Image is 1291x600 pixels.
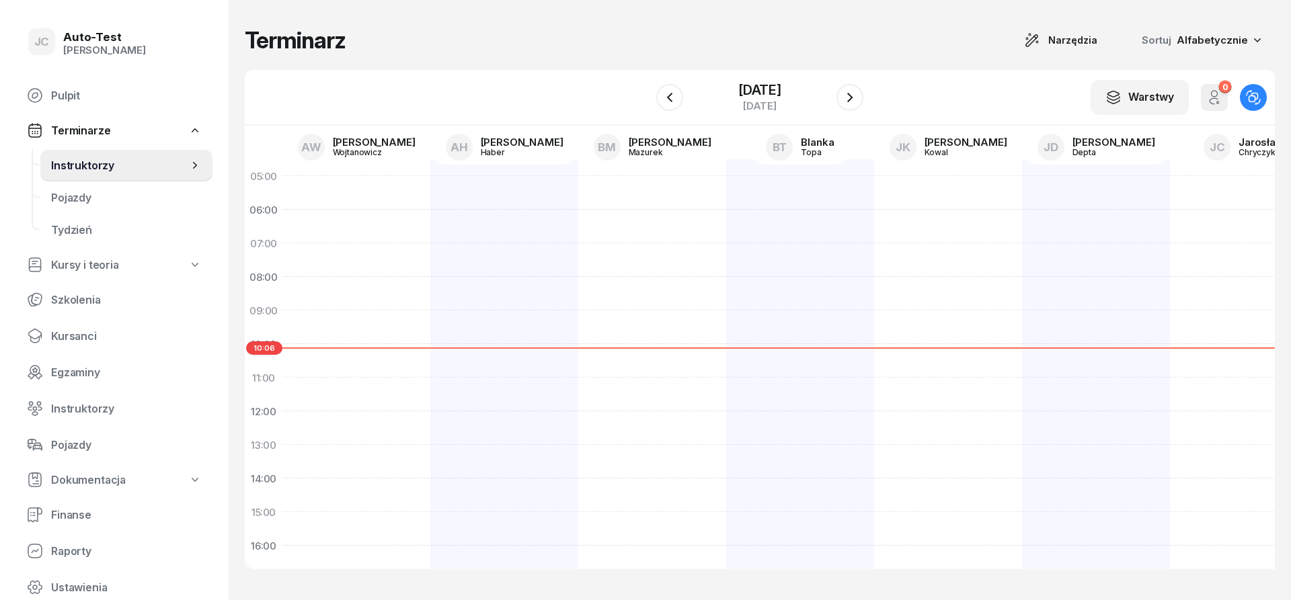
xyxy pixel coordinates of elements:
[16,250,212,280] a: Kursy i teoria
[245,462,282,495] div: 14:00
[245,495,282,529] div: 15:00
[1048,32,1097,48] span: Narzędzia
[1027,130,1166,165] a: JD[PERSON_NAME]Depta
[1072,137,1155,147] div: [PERSON_NAME]
[1239,137,1284,147] div: Jarosław
[245,428,282,462] div: 13:00
[245,394,282,428] div: 12:00
[801,148,834,157] div: Topa
[245,294,282,327] div: 09:00
[16,356,212,388] a: Egzaminy
[51,366,202,379] span: Egzaminy
[51,294,202,306] span: Szkolenia
[925,148,989,157] div: Kowal
[333,137,416,147] div: [PERSON_NAME]
[16,284,212,316] a: Szkolenia
[51,474,126,486] span: Dokumentacja
[925,137,1007,147] div: [PERSON_NAME]
[287,130,426,165] a: AW[PERSON_NAME]Wojtanowicz
[1218,80,1231,93] div: 0
[245,361,282,394] div: 11:00
[51,402,202,415] span: Instruktorzy
[16,79,212,112] a: Pulpit
[16,429,212,461] a: Pojazdy
[1072,148,1137,157] div: Depta
[333,148,397,157] div: Wojtanowicz
[16,392,212,425] a: Instruktorzy
[245,193,282,226] div: 06:00
[773,142,787,153] span: BT
[16,465,212,495] a: Dokumentacja
[51,509,202,521] span: Finanse
[245,28,346,52] h1: Terminarz
[629,137,711,147] div: [PERSON_NAME]
[1210,142,1225,153] span: JC
[1044,142,1058,153] span: JD
[51,330,202,343] span: Kursanci
[245,562,282,596] div: 17:00
[51,191,202,204] span: Pojazdy
[1105,89,1174,105] div: Warstwy
[896,142,910,153] span: JK
[51,159,188,172] span: Instruktorzy
[16,535,212,567] a: Raporty
[801,137,834,147] div: Blanka
[1091,80,1189,115] button: Warstwy
[51,89,202,102] span: Pulpit
[1126,28,1275,52] button: Sortuj Alfabetycznie
[40,149,212,181] a: Instruktorzy
[879,130,1018,165] a: JK[PERSON_NAME]Kowal
[1239,148,1284,157] div: Chryczyk
[51,259,119,271] span: Kursy i teoria
[245,159,282,193] div: 05:00
[40,181,212,214] a: Pojazdy
[1142,34,1174,46] span: Sortuj
[451,142,468,153] span: AH
[245,529,282,562] div: 16:00
[16,320,212,352] a: Kursanci
[1012,27,1109,54] button: Narzędzia
[245,226,282,260] div: 07:00
[1177,34,1248,46] span: Alfabetycznie
[34,36,50,48] span: JC
[63,44,146,56] div: [PERSON_NAME]
[63,32,146,43] div: Auto-Test
[738,83,781,97] div: [DATE]
[40,214,212,246] a: Tydzień
[51,439,202,452] span: Pojazdy
[583,130,722,165] a: BM[PERSON_NAME]Mazurek
[245,327,282,361] div: 10:00
[51,224,202,237] span: Tydzień
[629,148,693,157] div: Mazurek
[755,130,845,165] a: BTBlankaTopa
[435,130,574,165] a: AH[PERSON_NAME]Haber
[245,260,282,294] div: 08:00
[16,499,212,531] a: Finanse
[51,581,202,594] span: Ustawienia
[738,101,781,111] div: [DATE]
[51,124,110,137] span: Terminarze
[598,142,616,153] span: BM
[481,148,545,157] div: Haber
[16,116,212,145] a: Terminarze
[1201,84,1228,111] button: 0
[246,341,282,355] span: 10:06
[301,142,321,153] span: AW
[51,545,202,558] span: Raporty
[481,137,563,147] div: [PERSON_NAME]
